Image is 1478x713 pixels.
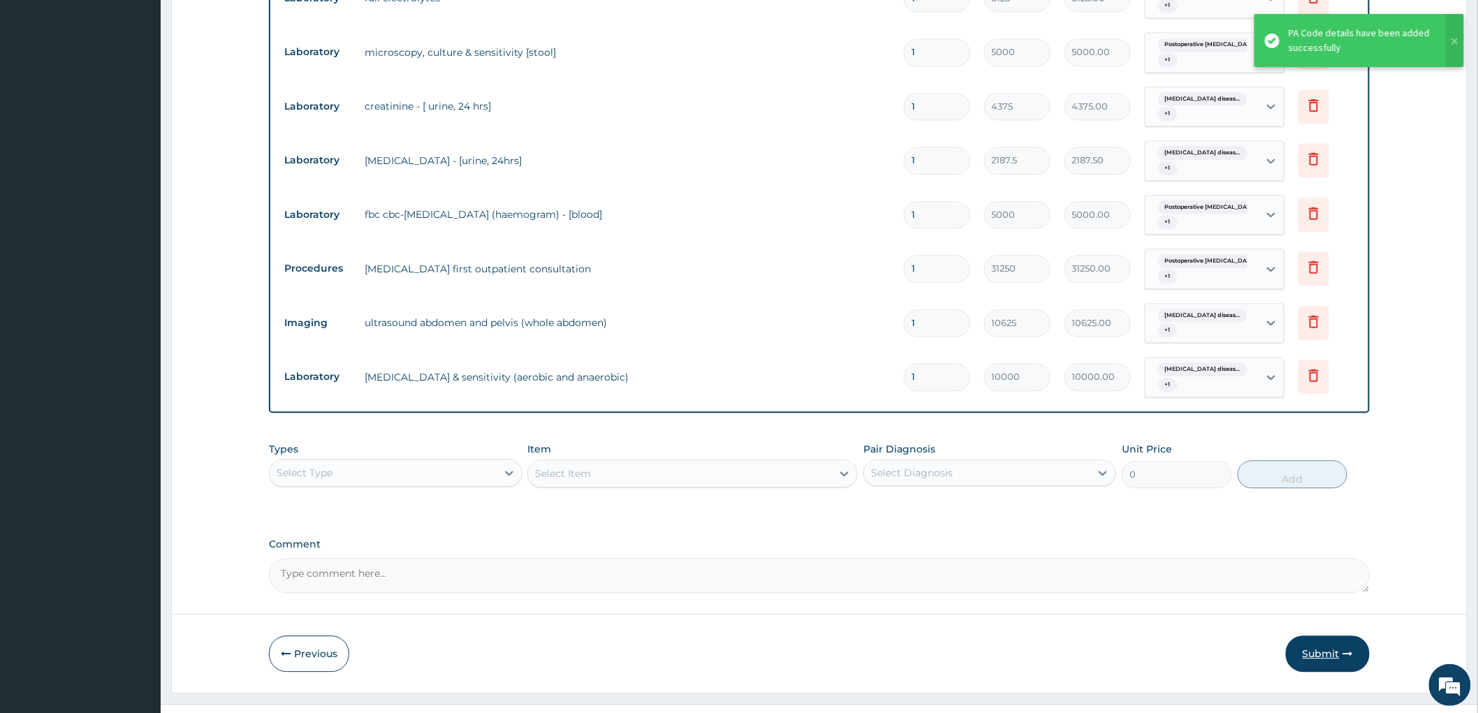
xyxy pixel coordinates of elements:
[277,310,358,336] td: Imaging
[358,38,897,66] td: microscopy, culture & sensitivity [stool]
[1158,92,1247,106] span: [MEDICAL_DATA] diseas...
[1158,200,1264,214] span: Postoperative [MEDICAL_DATA]
[277,256,358,281] td: Procedures
[269,635,349,672] button: Previous
[1158,161,1178,175] span: + 1
[1158,323,1178,337] span: + 1
[1158,107,1178,121] span: + 1
[277,364,358,390] td: Laboratory
[358,309,897,337] td: ultrasound abdomen and pelvis (whole abdomen)
[229,7,263,41] div: Minimize live chat window
[1158,309,1247,323] span: [MEDICAL_DATA] diseas...
[358,363,897,391] td: [MEDICAL_DATA] & sensitivity (aerobic and anaerobic)
[863,442,935,456] label: Pair Diagnosis
[269,443,298,455] label: Types
[1122,442,1172,456] label: Unit Price
[1158,146,1247,160] span: [MEDICAL_DATA] diseas...
[1286,635,1370,672] button: Submit
[7,381,266,430] textarea: Type your message and hit 'Enter'
[358,147,897,175] td: [MEDICAL_DATA] - [urine, 24hrs]
[358,255,897,283] td: [MEDICAL_DATA] first outpatient consultation
[269,538,1370,550] label: Comment
[527,442,551,456] label: Item
[277,94,358,119] td: Laboratory
[277,39,358,65] td: Laboratory
[26,70,57,105] img: d_794563401_company_1708531726252_794563401
[277,202,358,228] td: Laboratory
[1158,270,1178,284] span: + 1
[1158,53,1178,67] span: + 1
[871,466,953,480] div: Select Diagnosis
[277,466,332,480] div: Select Type
[1238,460,1348,488] button: Add
[1158,362,1247,376] span: [MEDICAL_DATA] diseas...
[358,92,897,120] td: creatinine - [ urine, 24 hrs]
[277,147,358,173] td: Laboratory
[358,200,897,228] td: fbc cbc-[MEDICAL_DATA] (haemogram) - [blood]
[1289,26,1433,55] div: PA Code details have been added successfully
[1158,215,1178,229] span: + 1
[73,78,235,96] div: Chat with us now
[81,176,193,317] span: We're online!
[1158,378,1178,392] span: + 1
[1158,254,1264,268] span: Postoperative [MEDICAL_DATA]
[1158,38,1264,52] span: Postoperative [MEDICAL_DATA]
